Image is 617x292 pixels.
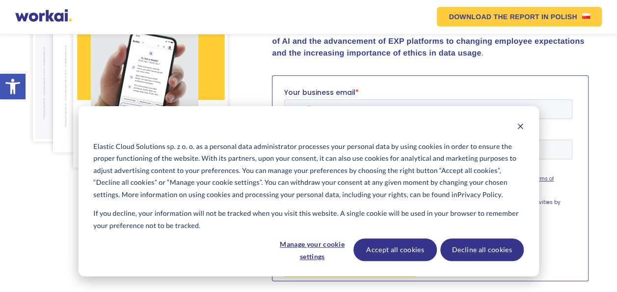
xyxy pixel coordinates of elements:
[272,26,584,58] strong: growing role of AI and the advancement of EXP platforms to changing employee expectations and the...
[449,13,539,20] em: DOWNLOAD THE REPORT
[93,207,523,232] p: If you decline, your information will not be tracked when you visit this website. A single cookie...
[274,238,350,261] button: Manage your cookie settings
[79,106,539,276] div: Cookie banner
[517,121,524,134] button: Dismiss cookie banner
[582,13,590,19] img: Polish flag
[93,141,523,201] p: Elastic Cloud Solutions sp. z o. o. as a personal data administrator processes your personal data...
[457,189,502,201] a: Privacy Policy
[437,7,601,27] a: DOWNLOAD THE REPORTIN POLISHPolish flag
[284,88,576,277] iframe: Form 0
[272,12,589,59] p: Spanning , the report offers up-to-date insights and actionable recommendations on how Employee E...
[440,238,524,261] button: Decline all cookies
[353,238,437,261] button: Accept all cookies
